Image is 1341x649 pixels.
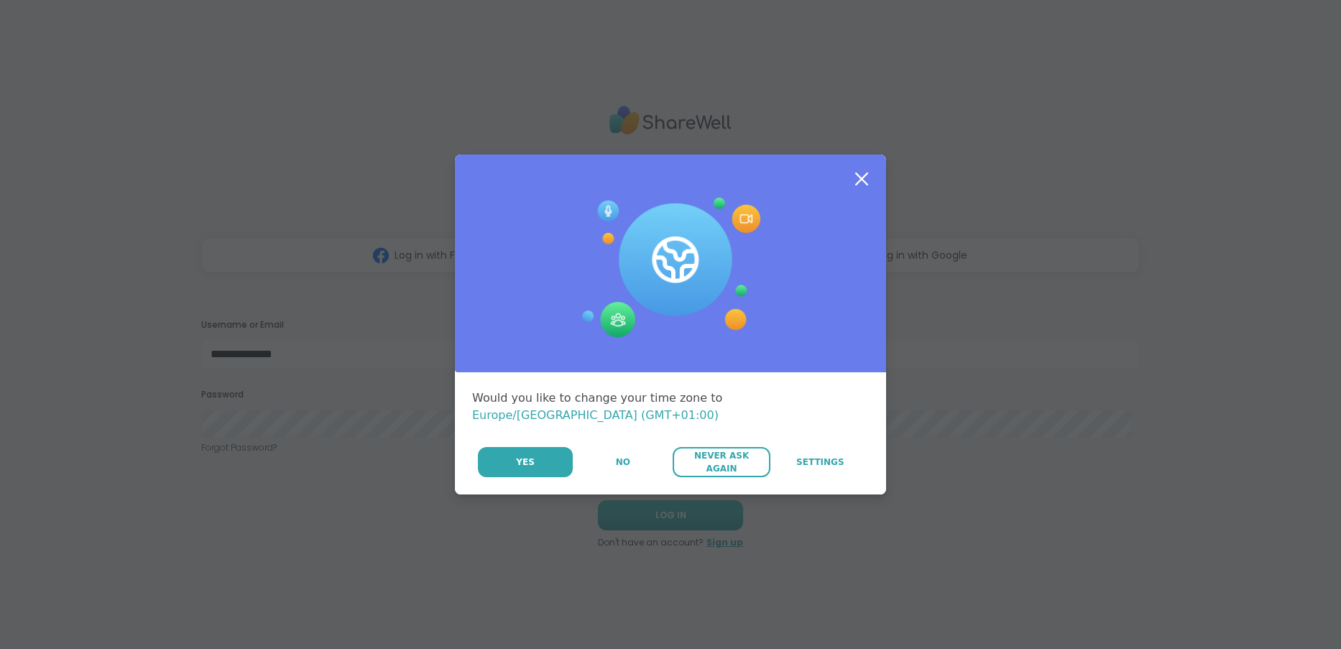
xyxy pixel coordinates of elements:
[478,447,573,477] button: Yes
[581,198,760,339] img: Session Experience
[772,447,869,477] a: Settings
[516,456,535,469] span: Yes
[574,447,671,477] button: No
[673,447,770,477] button: Never Ask Again
[472,408,719,422] span: Europe/[GEOGRAPHIC_DATA] (GMT+01:00)
[680,449,762,475] span: Never Ask Again
[616,456,630,469] span: No
[472,390,869,424] div: Would you like to change your time zone to
[796,456,844,469] span: Settings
